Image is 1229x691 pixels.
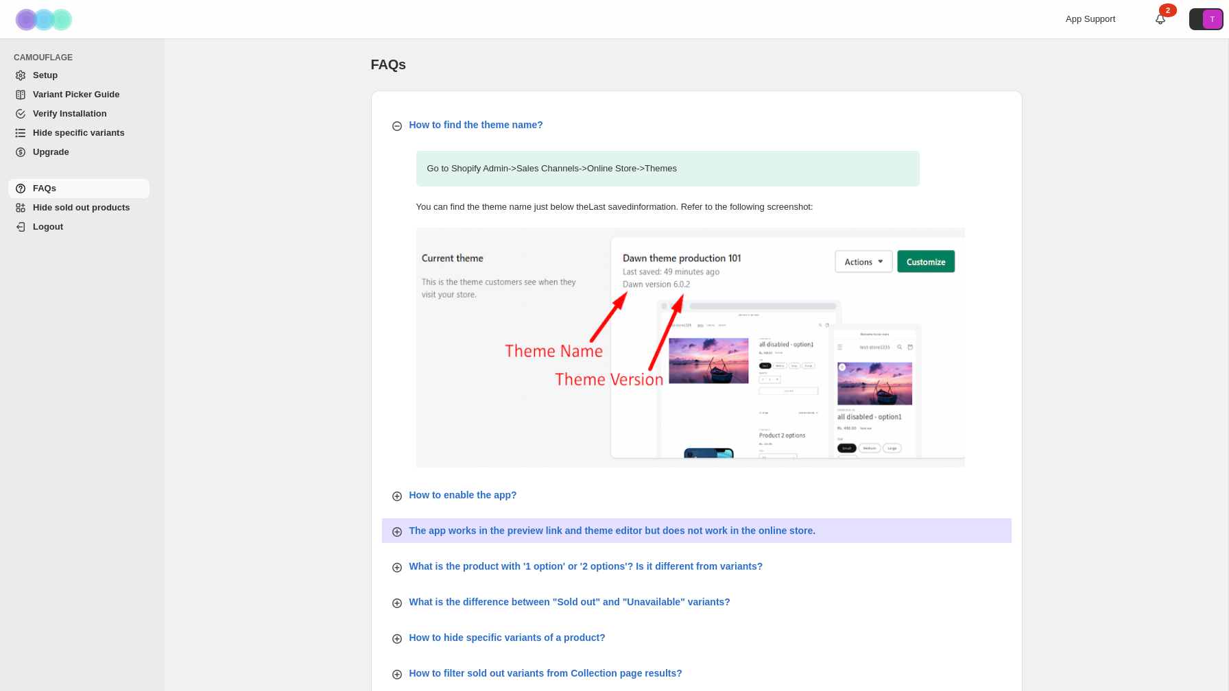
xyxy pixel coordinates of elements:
span: Avatar with initials T [1203,10,1222,29]
a: Setup [8,66,150,85]
a: FAQs [8,179,150,198]
span: Hide specific variants [33,128,125,138]
span: FAQs [33,183,56,193]
p: You can find the theme name just below the Last saved information. Refer to the following screens... [416,200,920,214]
button: What is the difference between "Sold out" and "Unavailable" variants? [382,590,1012,614]
button: How to find the theme name? [382,112,1012,137]
a: Variant Picker Guide [8,85,150,104]
p: How to enable the app? [409,488,517,502]
p: Go to Shopify Admin -> Sales Channels -> Online Store -> Themes [416,151,920,186]
a: Verify Installation [8,104,150,123]
p: What is the product with '1 option' or '2 options'? Is it different from variants? [409,559,763,573]
a: Hide sold out products [8,198,150,217]
a: Logout [8,217,150,237]
span: FAQs [371,57,406,72]
a: Hide specific variants [8,123,150,143]
button: The app works in the preview link and theme editor but does not work in the online store. [382,518,1012,543]
button: How to hide specific variants of a product? [382,625,1012,650]
button: How to enable the app? [382,483,1012,507]
span: Logout [33,221,63,232]
img: Camouflage [11,1,80,38]
span: CAMOUFLAGE [14,52,155,63]
button: How to filter sold out variants from Collection page results? [382,661,1012,686]
p: How to find the theme name? [409,118,543,132]
span: Setup [33,70,58,80]
span: Variant Picker Guide [33,89,119,99]
span: App Support [1066,14,1115,24]
text: T [1210,15,1215,23]
button: Avatar with initials T [1189,8,1224,30]
span: Hide sold out products [33,202,130,213]
span: Upgrade [33,147,69,157]
div: 2 [1159,3,1177,17]
p: How to filter sold out variants from Collection page results? [409,666,682,680]
span: Verify Installation [33,108,107,119]
button: What is the product with '1 option' or '2 options'? Is it different from variants? [382,554,1012,579]
img: find-theme-name [416,228,965,468]
a: 2 [1154,12,1167,26]
a: Upgrade [8,143,150,162]
p: The app works in the preview link and theme editor but does not work in the online store. [409,524,816,537]
p: What is the difference between "Sold out" and "Unavailable" variants? [409,595,730,609]
p: How to hide specific variants of a product? [409,631,606,644]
